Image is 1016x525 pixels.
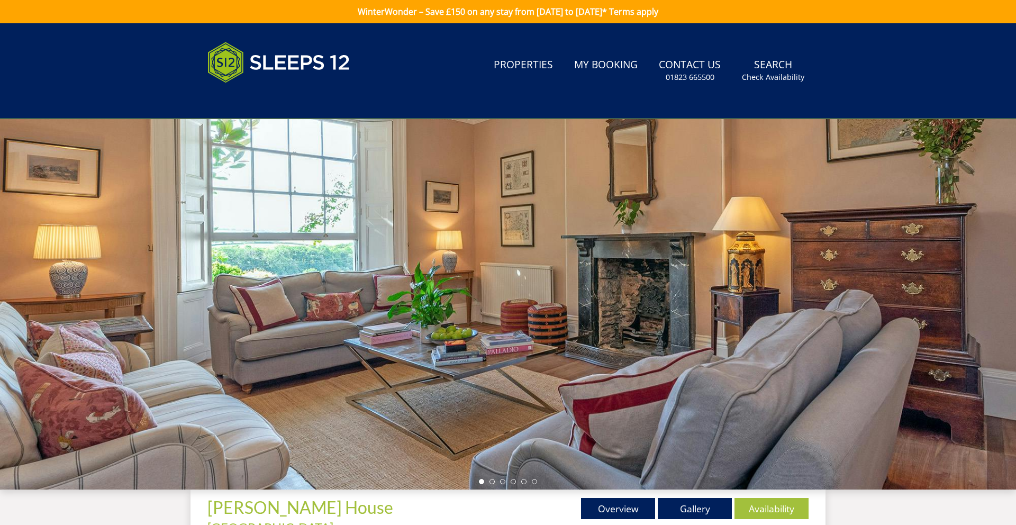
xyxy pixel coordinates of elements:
[734,498,809,519] a: Availability
[738,53,809,88] a: SearchCheck Availability
[207,36,350,89] img: Sleeps 12
[742,72,804,83] small: Check Availability
[207,497,396,518] a: [PERSON_NAME] House
[570,53,642,77] a: My Booking
[581,498,655,519] a: Overview
[202,95,313,104] iframe: Customer reviews powered by Trustpilot
[666,72,714,83] small: 01823 665500
[489,53,557,77] a: Properties
[655,53,725,88] a: Contact Us01823 665500
[207,497,393,518] span: [PERSON_NAME] House
[658,498,732,519] a: Gallery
